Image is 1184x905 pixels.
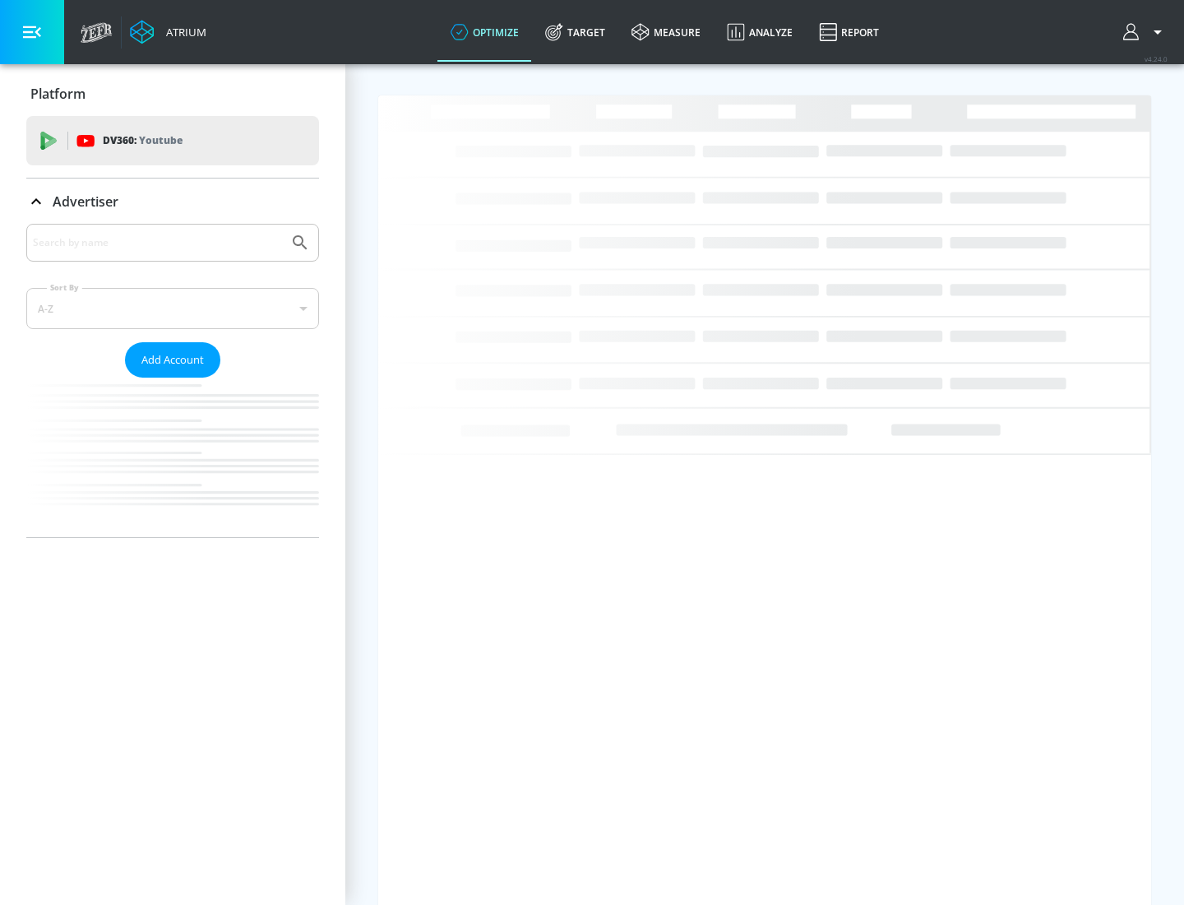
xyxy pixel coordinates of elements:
[130,20,206,44] a: Atrium
[26,116,319,165] div: DV360: Youtube
[125,342,220,378] button: Add Account
[26,288,319,329] div: A-Z
[618,2,714,62] a: measure
[714,2,806,62] a: Analyze
[26,224,319,537] div: Advertiser
[1145,54,1168,63] span: v 4.24.0
[33,232,282,253] input: Search by name
[532,2,618,62] a: Target
[141,350,204,369] span: Add Account
[26,71,319,117] div: Platform
[53,193,118,211] p: Advertiser
[26,179,319,225] div: Advertiser
[103,132,183,150] p: DV360:
[437,2,532,62] a: optimize
[47,282,82,293] label: Sort By
[139,132,183,149] p: Youtube
[806,2,892,62] a: Report
[160,25,206,39] div: Atrium
[30,85,86,103] p: Platform
[26,378,319,537] nav: list of Advertiser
